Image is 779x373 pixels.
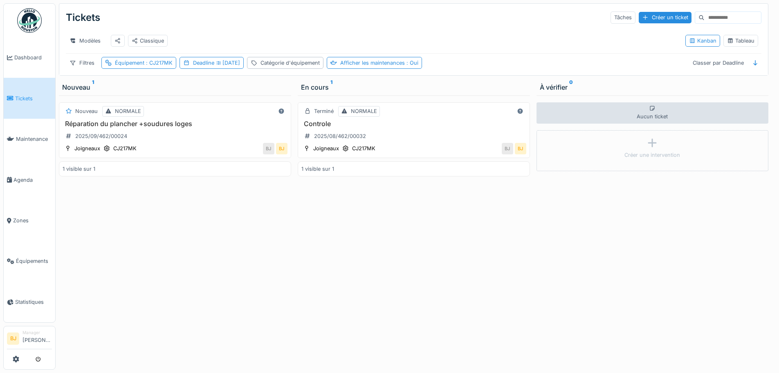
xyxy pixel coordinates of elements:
[537,102,769,124] div: Aucun ticket
[7,330,52,349] a: BJ Manager[PERSON_NAME]
[4,37,55,78] a: Dashboard
[66,35,104,47] div: Modèles
[301,165,334,173] div: 1 visible sur 1
[4,241,55,281] a: Équipements
[74,145,100,152] div: Joigneaux
[314,107,334,115] div: Terminé
[66,7,100,28] div: Tickets
[515,143,526,154] div: BJ
[4,78,55,118] a: Tickets
[13,176,52,184] span: Agenda
[330,82,332,92] sup: 1
[75,107,98,115] div: Nouveau
[92,82,94,92] sup: 1
[4,159,55,200] a: Agenda
[689,37,716,45] div: Kanban
[132,37,164,45] div: Classique
[4,200,55,241] a: Zones
[14,54,52,61] span: Dashboard
[611,11,635,23] div: Tâches
[313,145,339,152] div: Joigneaux
[22,330,52,336] div: Manager
[540,82,766,92] div: À vérifier
[17,8,42,33] img: Badge_color-CXgf-gQk.svg
[63,165,95,173] div: 1 visible sur 1
[4,119,55,159] a: Maintenance
[115,59,173,67] div: Équipement
[75,132,127,140] div: 2025/09/462/00024
[260,59,320,67] div: Catégorie d'équipement
[144,60,173,66] span: : CJ217MK
[689,57,748,69] div: Classer par Deadline
[301,120,526,128] h3: Controle
[351,107,377,115] div: NORMALE
[62,82,288,92] div: Nouveau
[16,257,52,265] span: Équipements
[13,217,52,224] span: Zones
[113,145,137,152] div: CJ217MK
[66,57,98,69] div: Filtres
[340,59,418,67] div: Afficher les maintenances
[263,143,274,154] div: BJ
[276,143,287,154] div: BJ
[15,95,52,102] span: Tickets
[502,143,513,154] div: BJ
[301,82,527,92] div: En cours
[405,60,418,66] span: : Oui
[624,151,680,159] div: Créer une intervention
[16,135,52,143] span: Maintenance
[7,332,19,345] li: BJ
[214,60,240,66] span: [DATE]
[314,132,366,140] div: 2025/08/462/00032
[4,282,55,322] a: Statistiques
[569,82,573,92] sup: 0
[639,12,691,23] div: Créer un ticket
[352,145,375,152] div: CJ217MK
[193,59,240,67] div: Deadline
[15,298,52,306] span: Statistiques
[727,37,754,45] div: Tableau
[22,330,52,347] li: [PERSON_NAME]
[63,120,287,128] h3: Réparation du plancher +soudures loges
[115,107,141,115] div: NORMALE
